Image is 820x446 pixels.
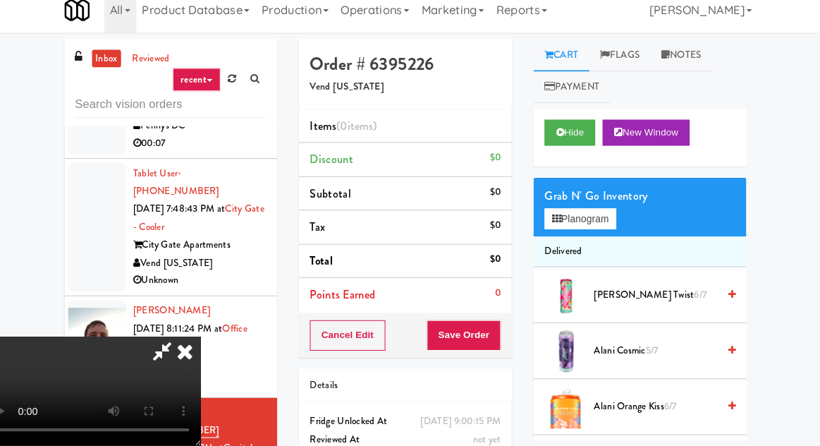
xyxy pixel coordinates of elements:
[317,159,360,176] span: Discount
[593,345,713,363] span: Alani Cosmic
[545,129,594,155] button: Hide
[354,127,379,143] ng-pluralize: items
[690,292,702,306] span: 6/7
[534,82,609,114] a: Payment
[475,433,503,446] span: not yet
[146,174,229,205] a: Tablet User· [PHONE_NUMBER]
[431,324,503,354] button: Save Order
[146,277,275,294] div: Unknown
[545,215,614,236] button: Planogram
[146,242,275,260] div: City Gate Apartments
[317,127,382,143] span: Items
[79,167,286,301] li: Tablet User· [PHONE_NUMBER][DATE] 7:48:43 PM atCity Gate - CoolerCity Gate ApartmentsVend [US_STA...
[587,345,730,363] div: Alani Cosmic5/7
[587,399,730,417] div: Alani Orange Kiss6/7
[593,291,713,308] span: [PERSON_NAME] Twist
[648,51,708,83] a: Notes
[146,325,233,339] span: [DATE] 8:11:24 PM at
[587,291,730,308] div: [PERSON_NAME] Twist6/7
[317,66,503,85] h4: Order # 6395226
[545,193,730,214] div: Grab N' Go Inventory
[643,346,655,360] span: 5/7
[492,223,503,241] div: $0
[317,258,340,275] span: Total
[317,414,503,431] div: Fridge Unlocked At
[317,92,503,103] h5: Vend [US_STATE]
[593,399,713,417] span: Alani Orange Kiss
[317,378,503,396] div: Details
[146,209,235,222] span: [DATE] 7:48:43 PM at
[79,11,104,35] img: Micromart
[492,191,503,208] div: $0
[534,243,741,272] li: Delivered
[661,401,673,414] span: 6/7
[589,51,649,83] a: Flags
[141,61,185,79] a: reviewed
[492,256,503,274] div: $0
[534,51,589,83] a: Cart
[424,414,503,431] div: [DATE] 9:00:15 PM
[317,291,381,307] span: Points Earned
[343,127,382,143] span: (0 )
[317,324,391,354] button: Cancel Edit
[146,126,275,144] div: Pennys DC
[146,308,221,321] a: [PERSON_NAME]
[317,225,332,241] span: Tax
[184,79,231,102] a: recent
[90,102,275,128] input: Search vision orders
[492,157,503,175] div: $0
[317,193,357,209] span: Subtotal
[146,260,275,277] div: Vend [US_STATE]
[79,301,286,399] li: [PERSON_NAME][DATE] 8:11:24 PM atOffice Kitchen - GVAKitchenMate01:16
[601,129,686,155] button: New Window
[146,209,274,240] a: City Gate - Cooler
[497,289,503,306] div: 0
[146,143,275,161] div: 00:07
[106,61,135,79] a: inbox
